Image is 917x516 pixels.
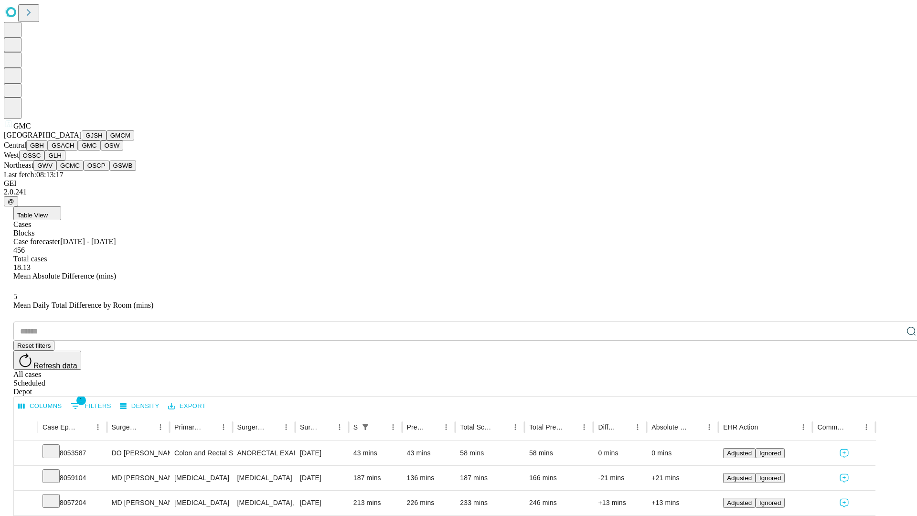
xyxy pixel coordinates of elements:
div: 8059104 [43,466,102,490]
div: Case Epic Id [43,423,77,431]
span: Adjusted [727,499,752,506]
div: GEI [4,179,913,188]
span: Ignored [759,499,781,506]
div: [DATE] [300,441,344,465]
button: GMC [78,140,100,150]
span: Northeast [4,161,33,169]
span: Mean Daily Total Difference by Room (mins) [13,301,153,309]
button: Sort [78,420,91,434]
button: GSWB [109,161,137,171]
div: Total Scheduled Duration [460,423,494,431]
button: Menu [91,420,105,434]
button: GWV [33,161,56,171]
div: [DATE] [300,466,344,490]
button: Menu [217,420,230,434]
div: EHR Action [723,423,758,431]
span: Table View [17,212,48,219]
span: 5 [13,292,17,301]
span: Last fetch: 08:13:17 [4,171,64,179]
button: Adjusted [723,498,756,508]
span: West [4,151,19,159]
div: DO [PERSON_NAME] Do [112,441,165,465]
div: 58 mins [529,441,589,465]
button: Adjusted [723,473,756,483]
div: Absolute Difference [651,423,688,431]
div: 43 mins [353,441,397,465]
div: 166 mins [529,466,589,490]
div: 0 mins [651,441,714,465]
span: [DATE] - [DATE] [60,237,116,246]
div: 233 mins [460,491,520,515]
div: 226 mins [407,491,451,515]
button: Show filters [359,420,372,434]
button: Select columns [16,399,64,414]
button: Density [117,399,162,414]
button: Ignored [756,473,785,483]
button: Menu [386,420,400,434]
span: 18.13 [13,263,31,271]
span: Case forecaster [13,237,60,246]
button: Table View [13,206,61,220]
button: Sort [759,420,772,434]
span: 1 [76,396,86,405]
span: Mean Absolute Difference (mins) [13,272,116,280]
button: GLH [44,150,65,161]
button: OSW [101,140,124,150]
div: 187 mins [460,466,520,490]
div: 8057204 [43,491,102,515]
div: Difference [598,423,617,431]
button: Menu [797,420,810,434]
button: Expand [19,470,33,487]
span: Reset filters [17,342,51,349]
span: Adjusted [727,474,752,482]
button: Sort [495,420,509,434]
div: 58 mins [460,441,520,465]
button: Reset filters [13,341,54,351]
button: Sort [846,420,860,434]
button: Adjusted [723,448,756,458]
button: Refresh data [13,351,81,370]
button: Menu [439,420,453,434]
span: [GEOGRAPHIC_DATA] [4,131,82,139]
button: Export [166,399,208,414]
div: Surgeon Name [112,423,139,431]
button: Sort [618,420,631,434]
button: Ignored [756,498,785,508]
div: 2.0.241 [4,188,913,196]
button: Sort [266,420,279,434]
button: @ [4,196,18,206]
div: MD [PERSON_NAME] [PERSON_NAME] Md [112,466,165,490]
div: MD [PERSON_NAME] [PERSON_NAME] [112,491,165,515]
button: OSCP [84,161,109,171]
button: Expand [19,445,33,462]
button: Menu [333,420,346,434]
div: 213 mins [353,491,397,515]
div: Primary Service [174,423,202,431]
button: OSSC [19,150,45,161]
button: Show filters [68,398,114,414]
span: @ [8,198,14,205]
span: Ignored [759,474,781,482]
span: 456 [13,246,25,254]
div: 246 mins [529,491,589,515]
button: Menu [631,420,644,434]
button: Menu [279,420,293,434]
button: Sort [203,420,217,434]
div: [MEDICAL_DATA], ANT INTERBODY, BELOW C-2 [237,491,290,515]
div: Total Predicted Duration [529,423,564,431]
span: Ignored [759,450,781,457]
span: GMC [13,122,31,130]
button: Menu [509,420,522,434]
span: Total cases [13,255,47,263]
div: 1 active filter [359,420,372,434]
div: Surgery Name [237,423,265,431]
button: Sort [320,420,333,434]
div: ANORECTAL EXAM UNDER ANESTHESIA [237,441,290,465]
div: [MEDICAL_DATA] [174,491,227,515]
div: 136 mins [407,466,451,490]
button: Sort [373,420,386,434]
div: Scheduled In Room Duration [353,423,358,431]
button: Sort [564,420,577,434]
div: Surgery Date [300,423,319,431]
div: Predicted In Room Duration [407,423,426,431]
